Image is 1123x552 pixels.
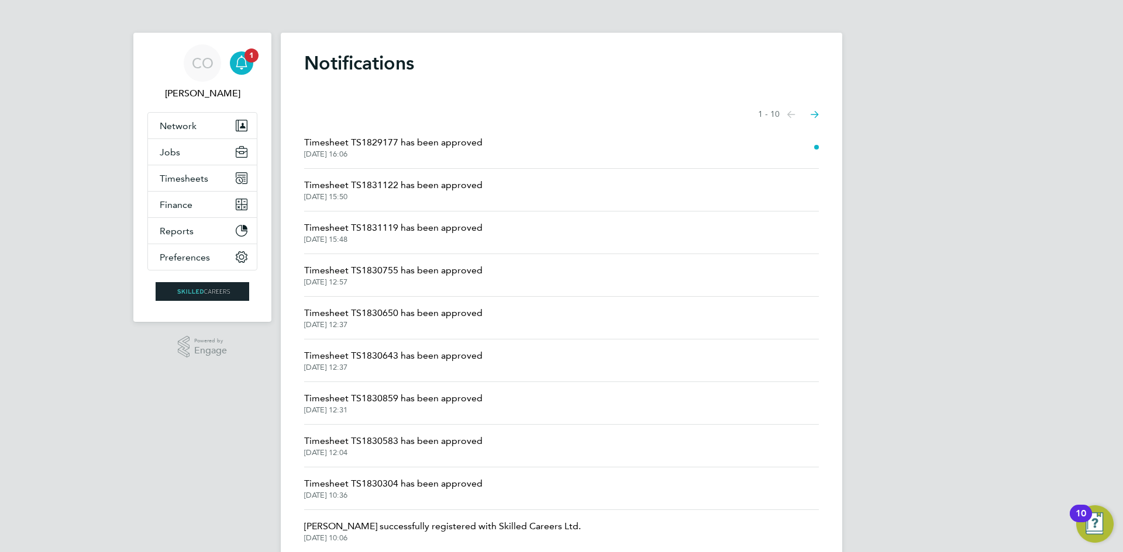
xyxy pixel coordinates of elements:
span: Timesheet TS1830643 has been approved [304,349,483,363]
span: [DATE] 16:06 [304,150,483,159]
span: Reports [160,225,194,237]
a: Timesheet TS1830755 has been approved[DATE] 12:57 [304,263,483,287]
a: Powered byEngage [178,336,228,358]
span: [DATE] 15:48 [304,235,483,244]
span: Timesheet TS1830859 has been approved [304,391,483,405]
a: 1 [230,44,253,82]
span: [DATE] 12:31 [304,405,483,415]
span: Timesheet TS1830583 has been approved [304,434,483,448]
a: Timesheet TS1830304 has been approved[DATE] 10:36 [304,477,483,500]
a: Timesheet TS1831122 has been approved[DATE] 15:50 [304,178,483,202]
span: [PERSON_NAME] successfully registered with Skilled Careers Ltd. [304,519,581,533]
button: Preferences [148,244,257,270]
button: Finance [148,192,257,217]
span: [DATE] 15:50 [304,192,483,202]
a: Go to home page [147,282,257,301]
span: Timesheet TS1830304 has been approved [304,477,483,491]
a: CO[PERSON_NAME] [147,44,257,100]
span: CO [192,55,213,71]
span: Preferences [160,252,210,263]
button: Timesheets [148,165,257,191]
span: [DATE] 12:04 [304,448,483,457]
img: skilledcareers-logo-retina.png [156,282,249,301]
a: Timesheet TS1829177 has been approved[DATE] 16:06 [304,136,483,159]
span: Craig O'Donovan [147,86,257,100]
nav: Main navigation [133,33,271,322]
span: 1 [244,48,259,63]
span: Powered by [194,336,227,346]
span: Jobs [160,147,180,158]
h1: Notifications [304,51,819,75]
button: Reports [148,218,257,244]
span: 1 - 10 [758,109,780,120]
span: Timesheet TS1831122 has been approved [304,178,483,192]
span: Timesheet TS1830650 has been approved [304,306,483,320]
nav: Select page of notifications list [758,103,819,126]
button: Jobs [148,139,257,165]
a: [PERSON_NAME] successfully registered with Skilled Careers Ltd.[DATE] 10:06 [304,519,581,543]
a: Timesheet TS1830643 has been approved[DATE] 12:37 [304,349,483,372]
a: Timesheet TS1830859 has been approved[DATE] 12:31 [304,391,483,415]
span: Finance [160,199,192,210]
span: Engage [194,346,227,356]
a: Timesheet TS1830583 has been approved[DATE] 12:04 [304,434,483,457]
span: [DATE] 10:36 [304,491,483,500]
span: Timesheets [160,173,208,184]
span: Timesheet TS1829177 has been approved [304,136,483,150]
span: [DATE] 12:57 [304,277,483,287]
button: Network [148,113,257,138]
span: Timesheet TS1831119 has been approved [304,221,483,235]
span: Network [160,120,197,131]
button: Open Resource Center, 10 new notifications [1076,505,1114,543]
div: 10 [1076,513,1086,529]
a: Timesheet TS1831119 has been approved[DATE] 15:48 [304,221,483,244]
span: [DATE] 10:06 [304,533,581,543]
a: Timesheet TS1830650 has been approved[DATE] 12:37 [304,306,483,329]
span: [DATE] 12:37 [304,320,483,329]
span: [DATE] 12:37 [304,363,483,372]
span: Timesheet TS1830755 has been approved [304,263,483,277]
